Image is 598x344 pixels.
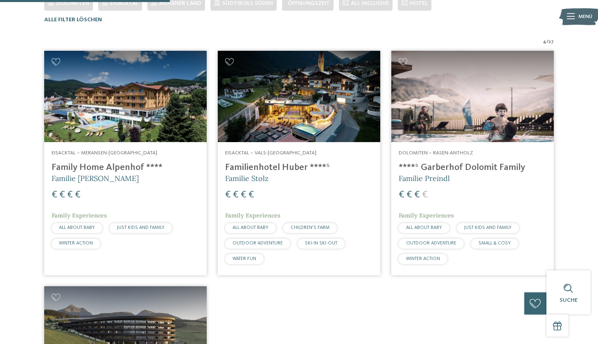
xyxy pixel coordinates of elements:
[391,51,554,275] a: Familienhotels gesucht? Hier findet ihr die besten! Dolomiten – Rasen-Antholz ****ˢ Garberhof Dol...
[406,225,442,230] span: ALL ABOUT BABY
[232,225,269,230] span: ALL ABOUT BABY
[548,38,554,45] span: 27
[225,174,269,183] span: Familie Stolz
[241,190,246,200] span: €
[464,225,512,230] span: JUST KIDS AND FAMILY
[232,256,256,261] span: WATER FUN
[67,190,73,200] span: €
[52,190,57,200] span: €
[222,0,273,6] span: Südtirols Süden
[391,51,554,142] img: Familienhotels gesucht? Hier findet ihr die besten!
[233,190,239,200] span: €
[232,241,283,246] span: OUTDOOR ADVENTURE
[159,0,201,6] span: Meraner Land
[110,0,138,6] span: Eisacktal
[225,212,280,219] span: Family Experiences
[52,174,139,183] span: Familie [PERSON_NAME]
[399,174,450,183] span: Familie Preindl
[225,190,231,200] span: €
[399,190,404,200] span: €
[218,51,380,275] a: Familienhotels gesucht? Hier findet ihr die besten! Eisacktal – Vals-[GEOGRAPHIC_DATA] Familienho...
[75,190,81,200] span: €
[248,190,254,200] span: €
[406,190,412,200] span: €
[44,17,102,23] span: Alle Filter löschen
[225,150,316,156] span: Eisacktal – Vals-[GEOGRAPHIC_DATA]
[59,225,95,230] span: ALL ABOUT BABY
[117,225,165,230] span: JUST KIDS AND FAMILY
[44,51,207,275] a: Familienhotels gesucht? Hier findet ihr die besten! Eisacktal – Meransen-[GEOGRAPHIC_DATA] Family...
[478,241,511,246] span: SMALL & COSY
[225,162,373,173] h4: Familienhotel Huber ****ˢ
[399,150,473,156] span: Dolomiten – Rasen-Antholz
[414,190,420,200] span: €
[44,51,207,142] img: Family Home Alpenhof ****
[305,241,337,246] span: SKI-IN SKI-OUT
[560,297,578,303] span: Suche
[218,51,380,142] img: Familienhotels gesucht? Hier findet ihr die besten!
[59,241,93,246] span: WINTER ACTION
[52,150,157,156] span: Eisacktal – Meransen-[GEOGRAPHIC_DATA]
[410,0,428,6] span: Hotel
[52,212,107,219] span: Family Experiences
[543,38,546,45] span: 4
[422,190,428,200] span: €
[52,162,199,173] h4: Family Home Alpenhof ****
[291,225,329,230] span: CHILDREN’S FARM
[59,190,65,200] span: €
[56,0,89,6] span: Dolomiten
[406,241,456,246] span: OUTDOOR ADVENTURE
[399,162,546,173] h4: ****ˢ Garberhof Dolomit Family
[406,256,440,261] span: WINTER ACTION
[351,0,389,6] span: All inclusive
[546,38,548,45] span: /
[288,0,330,6] span: Öffnungszeit
[399,212,454,219] span: Family Experiences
